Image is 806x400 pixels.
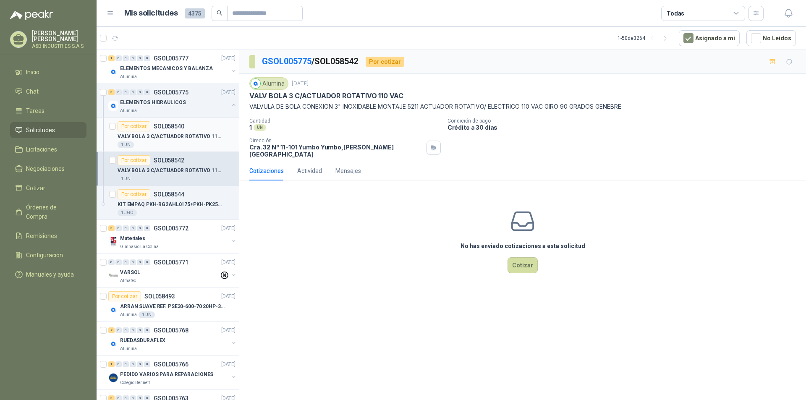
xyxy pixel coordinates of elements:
[144,225,150,231] div: 0
[26,125,55,135] span: Solicitudes
[26,183,45,193] span: Cotizar
[123,361,129,367] div: 0
[137,361,143,367] div: 0
[123,225,129,231] div: 0
[10,122,86,138] a: Solicitudes
[26,145,57,154] span: Licitaciones
[262,55,359,68] p: / SOL058542
[251,79,260,88] img: Company Logo
[144,259,150,265] div: 0
[130,327,136,333] div: 0
[335,166,361,175] div: Mensajes
[26,251,63,260] span: Configuración
[108,361,115,367] div: 1
[249,77,288,90] div: Alumina
[447,124,803,131] p: Crédito a 30 días
[120,73,137,80] p: Alumina
[108,291,141,301] div: Por cotizar
[108,327,115,333] div: 2
[108,87,237,114] a: 3 0 0 0 0 0 GSOL005775[DATE] Company LogoELEMENTOS HIDRAULICOSAlumina
[508,257,538,273] button: Cotizar
[120,371,213,379] p: PEDIDO VARIOS PARA REPARACIONES
[124,7,178,19] h1: Mis solicitudes
[120,337,165,345] p: RUEDASDURAFLEX
[118,167,222,175] p: VALV BOLA 3 C/ACTUADOR ROTATIVO 110 VAC
[130,259,136,265] div: 0
[221,89,236,97] p: [DATE]
[120,269,140,277] p: VARSOL
[26,106,44,115] span: Tareas
[154,123,184,129] p: SOL058540
[120,303,225,311] p: ARRAN SUAVE REF. PSE30-600-70 20HP-30A
[108,237,118,247] img: Company Logo
[115,89,122,95] div: 0
[108,373,118,383] img: Company Logo
[221,225,236,233] p: [DATE]
[137,225,143,231] div: 0
[32,30,86,42] p: [PERSON_NAME] [PERSON_NAME]
[249,92,403,100] p: VALV BOLA 3 C/ACTUADOR ROTATIVO 110 VAC
[154,55,188,61] p: GSOL005777
[120,99,186,107] p: ELEMENTOS HIDRAULICOS
[144,361,150,367] div: 0
[120,235,145,243] p: Materiales
[10,10,53,20] img: Logo peakr
[137,327,143,333] div: 0
[137,55,143,61] div: 0
[154,191,184,197] p: SOL058544
[123,55,129,61] div: 0
[154,259,188,265] p: GSOL005771
[221,259,236,267] p: [DATE]
[10,64,86,80] a: Inicio
[10,180,86,196] a: Cotizar
[262,56,311,66] a: GSOL005775
[461,241,585,251] h3: No has enviado cotizaciones a esta solicitud
[221,361,236,369] p: [DATE]
[120,379,150,386] p: Colegio Bennett
[154,327,188,333] p: GSOL005768
[679,30,740,46] button: Asignado a mi
[221,293,236,301] p: [DATE]
[32,44,86,49] p: A&B INDUSTRIES S.A.S
[154,225,188,231] p: GSOL005772
[144,293,175,299] p: SOL058493
[108,89,115,95] div: 3
[130,225,136,231] div: 0
[123,327,129,333] div: 0
[120,311,137,318] p: Alumina
[123,259,129,265] div: 0
[120,345,137,352] p: Alumina
[26,164,65,173] span: Negociaciones
[447,118,803,124] p: Condición de pago
[139,311,155,318] div: 1 UN
[10,199,86,225] a: Órdenes de Compra
[746,30,796,46] button: No Leídos
[10,84,86,99] a: Chat
[217,10,222,16] span: search
[108,257,237,284] a: 0 0 0 0 0 0 GSOL005771[DATE] Company LogoVARSOLAlmatec
[297,166,322,175] div: Actividad
[26,203,79,221] span: Órdenes de Compra
[108,55,115,61] div: 1
[137,89,143,95] div: 0
[115,327,122,333] div: 0
[618,31,672,45] div: 1 - 50 de 3264
[120,277,136,284] p: Almatec
[26,231,57,241] span: Remisiones
[115,361,122,367] div: 0
[154,361,188,367] p: GSOL005766
[97,186,239,220] a: Por cotizarSOL058544KIT EMPAQ PKH-RG2AHL0175+PKH-PK252HLL051 JGO
[667,9,684,18] div: Todas
[120,243,159,250] p: Gimnasio La Colina
[221,327,236,335] p: [DATE]
[130,55,136,61] div: 0
[118,175,134,182] div: 1 UN
[108,67,118,77] img: Company Logo
[249,118,441,124] p: Cantidad
[249,124,252,131] p: 1
[26,87,39,96] span: Chat
[154,89,188,95] p: GSOL005775
[118,189,150,199] div: Por cotizar
[108,359,237,386] a: 1 0 0 0 0 0 GSOL005766[DATE] Company LogoPEDIDO VARIOS PARA REPARACIONESColegio Bennett
[10,141,86,157] a: Licitaciones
